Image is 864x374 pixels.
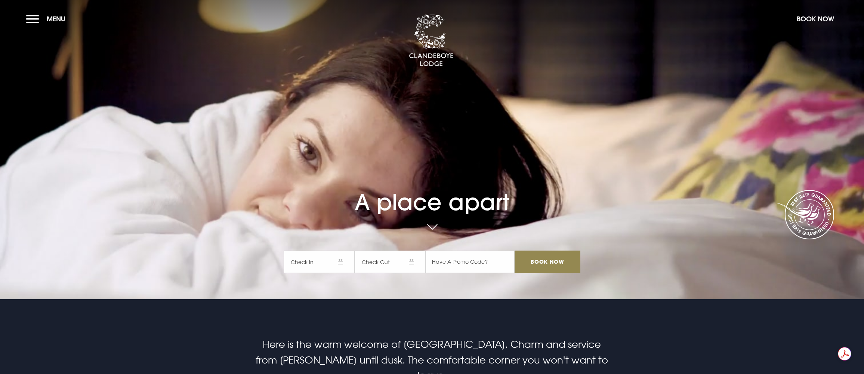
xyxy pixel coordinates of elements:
input: Have A Promo Code? [426,251,515,273]
img: Clandeboye Lodge [409,15,454,67]
span: Menu [47,15,65,23]
h1: A place apart [284,166,580,215]
span: Check In [284,251,355,273]
button: Menu [26,11,69,27]
input: Book Now [515,251,580,273]
span: Check Out [355,251,426,273]
button: Book Now [793,11,838,27]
